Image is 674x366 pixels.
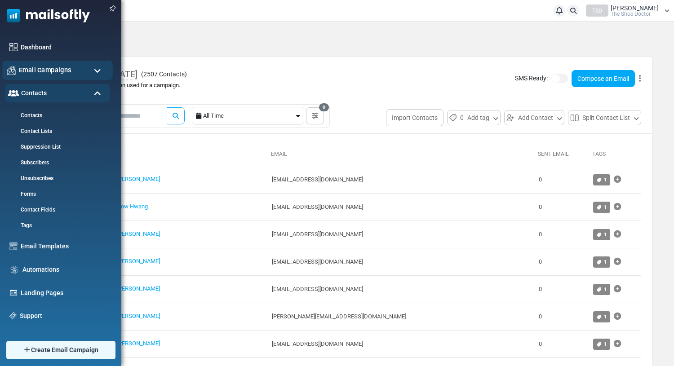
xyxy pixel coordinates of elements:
a: [PERSON_NAME] [117,285,160,292]
td: [EMAIL_ADDRESS][DOMAIN_NAME] [267,220,534,248]
a: Subscribers [5,159,108,167]
td: 0 [534,303,589,330]
span: 1 [604,286,607,292]
button: 0 [306,107,324,124]
a: 1 [593,284,610,295]
td: 0 [534,248,589,275]
span: 0 [319,103,329,111]
img: campaigns-icon.png [7,66,16,75]
button: Add Contact [504,110,564,125]
div: This list has not yet been used for a campaign. [62,81,187,90]
a: 1 [593,339,610,350]
span: Create Email Campaign [31,345,98,355]
a: Add Tag [614,308,621,326]
td: [EMAIL_ADDRESS][DOMAIN_NAME] [267,330,534,357]
td: [EMAIL_ADDRESS][DOMAIN_NAME] [267,275,534,303]
a: Unsubscribes [5,174,108,182]
a: 1 [593,202,610,213]
a: Contact Fields [5,206,108,214]
a: Sent Email [538,151,569,157]
a: [PERSON_NAME] [117,230,160,237]
td: 0 [534,330,589,357]
a: Dow Hwang [117,203,148,210]
span: 1 [604,259,607,265]
td: [EMAIL_ADDRESS][DOMAIN_NAME] [267,166,534,194]
span: The Shoe Doctor [611,11,651,17]
a: 1 [593,256,610,268]
a: 1 [593,229,610,240]
a: Email [271,151,287,157]
a: Tags [5,221,108,229]
span: ( ) [141,70,187,79]
span: [PERSON_NAME] [611,5,659,11]
td: [PERSON_NAME][EMAIL_ADDRESS][DOMAIN_NAME] [267,303,534,330]
a: Email Templates [21,242,106,251]
div: TSD [586,4,608,17]
button: Import Contacts [386,109,443,126]
span: 2507 Contacts [143,71,185,78]
a: 1 [593,174,610,185]
a: Dashboard [21,43,106,52]
img: email-templates-icon.svg [9,242,18,250]
a: [PERSON_NAME] [117,258,160,265]
img: contacts-icon-active.svg [8,90,19,96]
a: Contact Lists [5,127,108,135]
span: 0 [460,112,464,123]
span: 1 [604,204,607,210]
button: 0Add tag [447,110,501,125]
a: Add Tag [614,198,621,216]
a: [PERSON_NAME] [117,176,160,182]
a: Support [20,311,106,321]
a: [PERSON_NAME] [117,340,160,347]
a: Add Tag [614,280,621,298]
a: [PERSON_NAME] [117,313,160,319]
span: 1 [604,176,607,183]
a: Compose an Email [572,70,635,87]
a: Suppression List [5,143,108,151]
td: 0 [534,275,589,303]
img: landing_pages.svg [9,289,18,297]
td: 0 [534,193,589,220]
a: Add Tag [614,171,621,189]
a: Landing Pages [21,288,106,298]
a: Forms [5,190,108,198]
div: All Time [203,107,294,124]
a: TSD [PERSON_NAME] The Shoe Doctor [586,4,670,17]
td: 0 [534,220,589,248]
div: SMS Ready: [515,70,641,87]
a: Add Tag [614,253,621,271]
img: support-icon.svg [9,312,17,319]
span: 1 [604,313,607,320]
a: Automations [22,265,106,274]
span: Email Campaigns [19,65,71,75]
button: Split Contact List [568,110,641,125]
a: 1 [593,311,610,322]
a: Add Tag [614,225,621,243]
td: [EMAIL_ADDRESS][DOMAIN_NAME] [267,193,534,220]
span: Contacts [21,88,47,98]
span: 1 [604,231,607,238]
img: dashboard-icon.svg [9,43,18,51]
a: Add Tag [614,335,621,353]
td: 0 [534,166,589,194]
a: Contacts [5,111,108,119]
span: 1 [604,341,607,347]
img: workflow.svg [9,265,19,275]
td: [EMAIL_ADDRESS][DOMAIN_NAME] [267,248,534,275]
a: Tags [592,151,606,157]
